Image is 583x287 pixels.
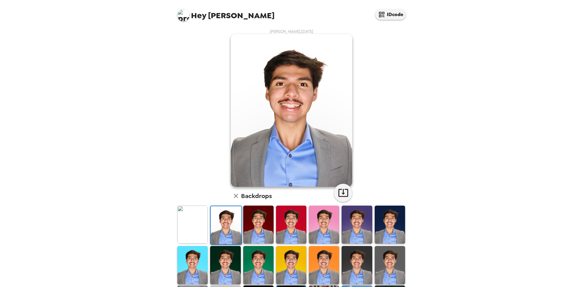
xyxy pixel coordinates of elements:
img: Original [177,206,208,244]
span: [PERSON_NAME] [177,6,274,20]
button: IDcode [375,9,406,20]
img: user [231,34,352,187]
span: Hey [191,10,206,21]
span: [PERSON_NAME] , [DATE] [270,29,313,34]
img: profile pic [177,9,189,21]
h6: Backdrops [241,191,272,201]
